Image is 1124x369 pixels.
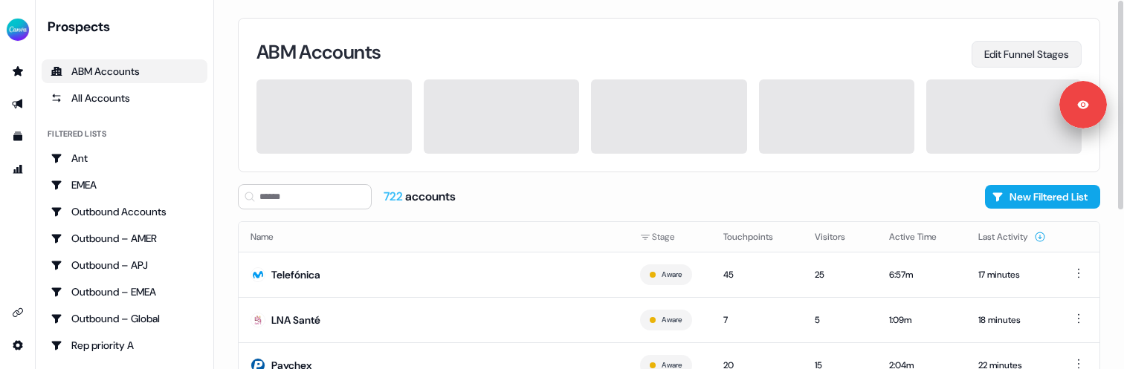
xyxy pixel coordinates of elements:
div: EMEA [51,177,198,192]
div: Outbound – APJ [51,258,198,272]
div: Rep priority A [51,338,198,353]
div: Ant [51,151,198,166]
button: Edit Funnel Stages [972,41,1082,68]
div: Prospects [48,18,207,36]
a: Go to Ant [42,146,207,170]
a: Go to Outbound – APJ [42,253,207,277]
a: Go to attribution [6,157,30,181]
div: 25 [815,267,865,282]
a: ABM Accounts [42,59,207,83]
span: 722 [384,189,405,204]
a: Go to templates [6,125,30,148]
a: Go to Rep priority A [42,333,207,357]
div: Telefónica [271,267,320,282]
a: Go to integrations [6,301,30,324]
div: Filtered lists [48,128,106,140]
button: Aware [662,313,682,327]
a: Go to Outbound – EMEA [42,280,207,304]
div: ABM Accounts [51,64,198,79]
div: LNA Santé [271,313,320,327]
button: New Filtered List [985,185,1100,209]
button: Last Activity [978,223,1046,250]
button: Visitors [815,223,863,250]
button: Active Time [889,223,955,250]
a: Go to Outbound – Global [42,307,207,330]
div: 7 [723,313,791,327]
div: accounts [384,189,456,205]
h3: ABM Accounts [256,42,381,62]
div: 5 [815,313,865,327]
div: Outbound – Global [51,311,198,326]
div: 17 minutes [978,267,1046,282]
div: Outbound – AMER [51,231,198,246]
button: Touchpoints [723,223,791,250]
div: 1:09m [889,313,955,327]
div: 6:57m [889,267,955,282]
a: Go to prospects [6,59,30,83]
div: Outbound – EMEA [51,284,198,299]
div: 18 minutes [978,313,1046,327]
a: Go to EMEA [42,173,207,197]
div: All Accounts [51,91,198,105]
div: 45 [723,267,791,282]
div: Stage [640,229,700,244]
a: Go to integrations [6,333,30,357]
a: Go to Outbound Accounts [42,200,207,223]
div: Outbound Accounts [51,204,198,219]
a: All accounts [42,86,207,110]
button: Aware [662,268,682,281]
a: Go to Outbound – AMER [42,226,207,250]
th: Name [239,222,628,252]
a: Go to outbound experience [6,92,30,116]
